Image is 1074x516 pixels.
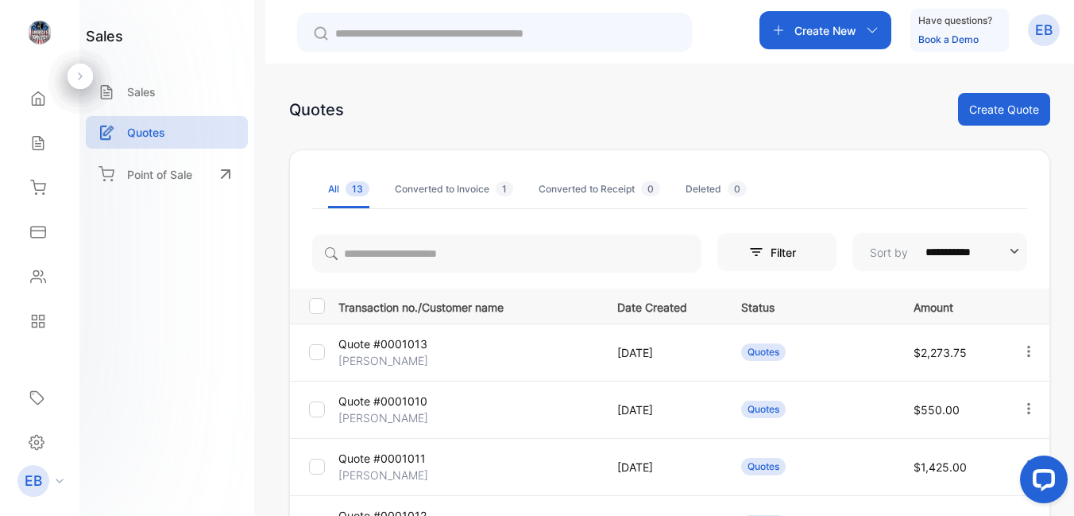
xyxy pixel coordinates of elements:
[741,458,786,475] div: Quotes
[1007,449,1074,516] iframe: LiveChat chat widget
[127,83,156,100] p: Sales
[86,25,123,47] h1: sales
[496,181,513,196] span: 1
[958,93,1050,126] button: Create Quote
[794,22,856,39] p: Create New
[641,181,660,196] span: 0
[539,182,660,196] div: Converted to Receipt
[741,296,881,316] p: Status
[127,124,165,141] p: Quotes
[338,336,427,352] p: Quote #0001013
[852,233,1027,271] button: Sort by
[127,166,192,183] p: Point of Sale
[1028,11,1060,49] button: EB
[617,344,709,361] p: [DATE]
[914,346,967,359] span: $2,273.75
[918,33,979,45] a: Book a Demo
[86,116,248,149] a: Quotes
[914,403,960,417] span: $550.00
[328,182,369,196] div: All
[617,296,709,316] p: Date Created
[741,343,786,361] div: Quotes
[25,471,42,491] p: EB
[686,182,747,196] div: Deleted
[918,13,992,29] p: Have questions?
[741,401,786,418] div: Quotes
[759,11,891,49] button: Create New
[28,21,52,45] img: logo
[86,157,248,192] a: Point of Sale
[86,76,248,108] a: Sales
[395,182,513,196] div: Converted to Invoice
[338,409,428,426] p: [PERSON_NAME]
[728,181,747,196] span: 0
[289,98,344,122] div: Quotes
[338,296,597,316] p: Transaction no./Customer name
[914,296,988,316] p: Amount
[338,352,428,369] p: [PERSON_NAME]
[617,402,709,418] p: [DATE]
[914,460,967,474] span: $1,425.00
[1035,20,1053,41] p: EB
[338,467,428,483] p: [PERSON_NAME]
[346,181,369,196] span: 13
[617,459,709,475] p: [DATE]
[338,393,427,409] p: Quote #0001010
[870,244,908,261] p: Sort by
[338,450,426,467] p: Quote #0001011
